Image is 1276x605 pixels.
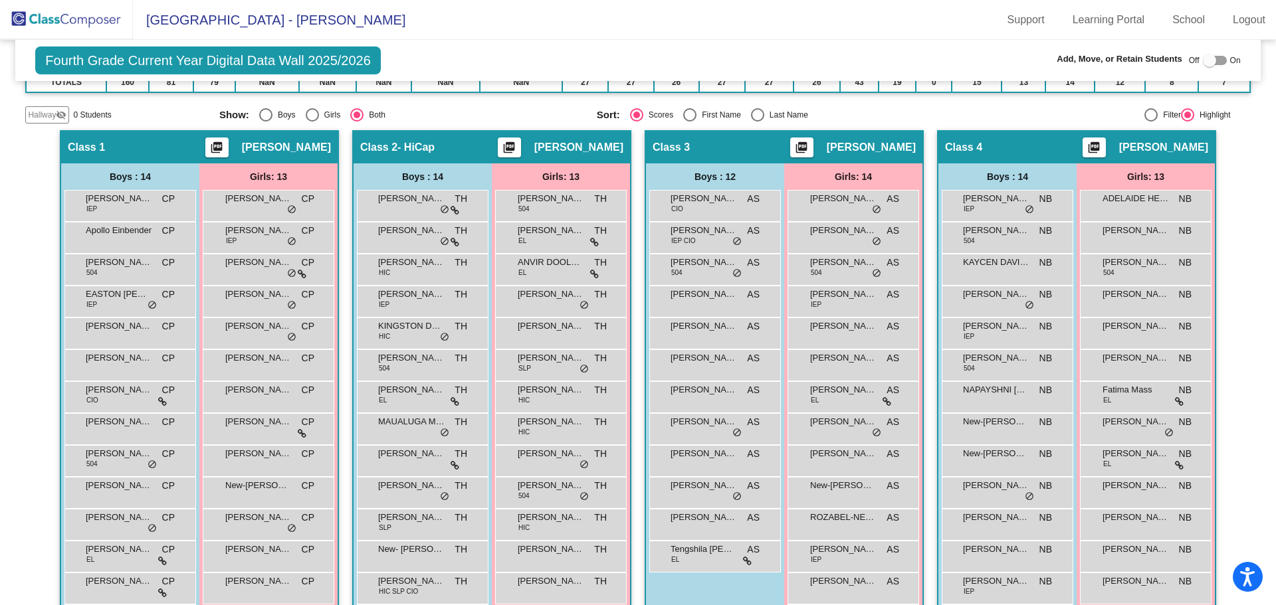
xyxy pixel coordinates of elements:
[732,428,742,438] span: do_not_disturb_alt
[671,288,737,301] span: [PERSON_NAME]
[810,224,877,237] span: [PERSON_NAME]
[455,288,467,302] span: TH
[518,383,584,396] span: [PERSON_NAME]
[1039,224,1052,238] span: NB
[1189,54,1200,66] span: Off
[840,72,879,92] td: 43
[534,141,623,154] span: [PERSON_NAME]
[26,72,106,92] td: TOTALS
[810,256,877,269] span: [PERSON_NAME]
[671,415,737,428] span: [PERSON_NAME]
[1086,141,1102,159] mat-icon: picture_as_pdf
[162,479,175,493] span: CP
[354,163,492,190] div: Boys : 14
[671,383,737,396] span: [PERSON_NAME]
[963,256,1029,269] span: KAYCEN DAVIDSON
[963,447,1029,460] span: New-[PERSON_NAME]
[225,256,292,269] span: [PERSON_NAME]
[199,163,338,190] div: Girls: 13
[671,447,737,460] span: [PERSON_NAME]
[162,351,175,365] span: CP
[86,204,97,214] span: IEP
[440,236,449,247] span: do_not_disturb_alt
[764,109,808,121] div: Last Name
[643,109,673,121] div: Scores
[810,351,877,365] span: [PERSON_NAME]
[225,192,292,205] span: [PERSON_NAME]
[209,141,225,159] mat-icon: picture_as_pdf
[86,192,152,205] span: [PERSON_NAME]
[810,319,877,333] span: [PERSON_NAME]
[302,192,314,206] span: CP
[747,415,760,429] span: AS
[225,511,292,524] span: [PERSON_NAME]
[1162,9,1216,31] a: School
[963,383,1029,396] span: NAPAYSHNI [PERSON_NAME]
[963,415,1029,428] span: New-[PERSON_NAME]
[810,479,877,492] span: New-[PERSON_NAME]
[646,163,784,190] div: Boys : 12
[1103,383,1169,396] span: Fatima Mass
[225,288,292,301] span: [PERSON_NAME]
[518,236,526,246] span: EL
[811,395,819,405] span: EL
[963,479,1029,492] span: [PERSON_NAME]
[1145,72,1198,92] td: 8
[379,363,390,373] span: 504
[790,137,813,157] button: Print Students Details
[1103,192,1169,205] span: ADELAIDE HELL
[887,319,899,333] span: AS
[440,491,449,502] span: do_not_disturb_alt
[378,383,445,396] span: [PERSON_NAME] [PERSON_NAME]
[945,141,982,154] span: Class 4
[671,192,737,205] span: [PERSON_NAME]
[747,288,760,302] span: AS
[518,395,530,405] span: HIC
[1077,163,1215,190] div: Girls: 13
[963,192,1029,205] span: [PERSON_NAME]
[518,288,584,301] span: [PERSON_NAME]
[1039,447,1052,461] span: NB
[272,109,296,121] div: Boys
[732,268,742,279] span: do_not_disturb_alt
[562,72,608,92] td: 27
[1103,288,1169,301] span: [PERSON_NAME]
[997,9,1055,31] a: Support
[106,72,149,92] td: 160
[302,383,314,397] span: CP
[86,395,98,405] span: CIO
[747,224,760,238] span: AS
[887,224,899,238] span: AS
[28,109,56,121] span: Hallway
[938,163,1077,190] div: Boys : 14
[1039,319,1052,333] span: NB
[879,72,916,92] td: 19
[794,72,840,92] td: 26
[302,351,314,365] span: CP
[732,236,742,247] span: do_not_disturb_alt
[580,460,589,470] span: do_not_disturb_alt
[378,256,445,269] span: [PERSON_NAME]
[653,141,690,154] span: Class 3
[1103,447,1169,460] span: [PERSON_NAME]
[1095,72,1145,92] td: 12
[518,427,530,437] span: HIC
[225,319,292,333] span: [PERSON_NAME]
[225,224,292,237] span: [PERSON_NAME]
[964,204,974,214] span: IEP
[455,383,467,397] span: TH
[302,511,314,525] span: CP
[1039,479,1052,493] span: NB
[86,511,152,524] span: [PERSON_NAME]
[594,288,607,302] span: TH
[86,459,98,469] span: 504
[86,256,152,269] span: [PERSON_NAME]
[378,447,445,460] span: [PERSON_NAME]
[1083,137,1106,157] button: Print Students Details
[1179,192,1192,206] span: NB
[1103,415,1169,428] span: [PERSON_NAME]
[287,300,296,311] span: do_not_disturb_alt
[193,72,235,92] td: 79
[1158,109,1181,121] div: Filter
[747,383,760,397] span: AS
